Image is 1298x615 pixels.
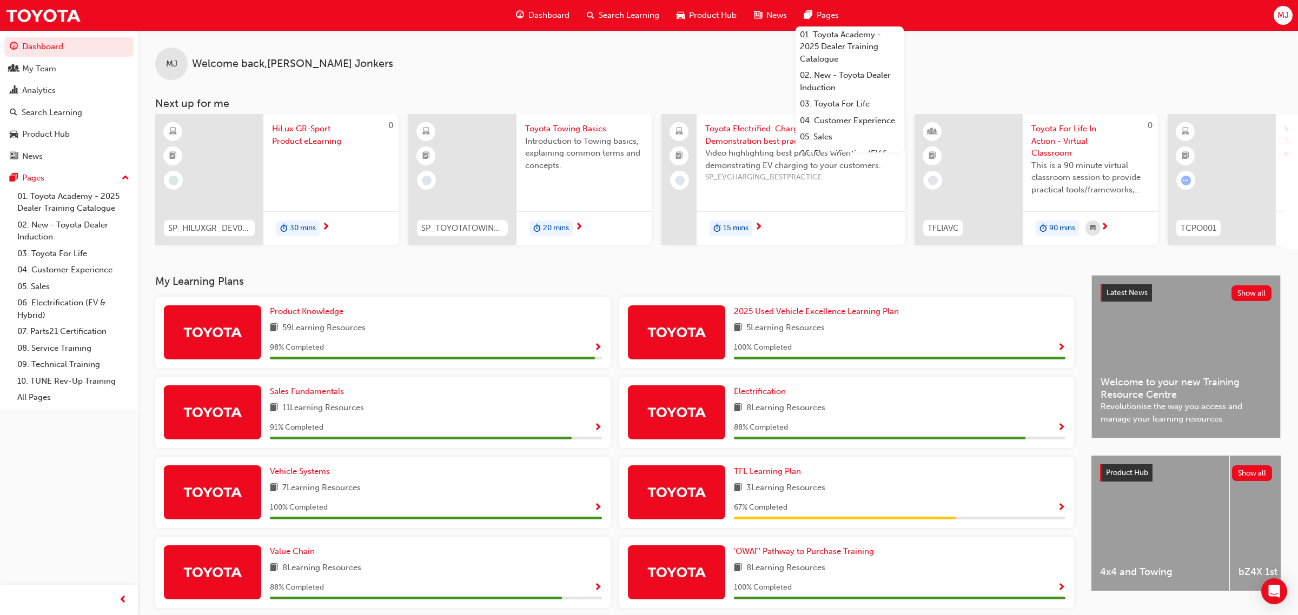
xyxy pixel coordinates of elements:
a: Dashboard [4,37,134,57]
span: car-icon [10,130,18,139]
button: Show Progress [1057,581,1065,594]
span: 5 Learning Resources [746,322,825,335]
span: Show Progress [594,423,602,433]
span: laptop-icon [676,125,683,139]
a: 'OWAF' Pathway to Purchase Training [734,545,878,558]
a: News [4,146,134,166]
span: 91 % Completed [270,422,323,434]
span: SP_HILUXGR_DEV0923_EL1 [168,222,250,235]
span: 15 mins [723,222,749,235]
button: Show Progress [594,581,602,594]
span: Vehicle Systems [270,466,330,476]
a: My Team [4,59,134,79]
button: Show Progress [1057,341,1065,355]
a: guage-iconDashboard [507,4,578,26]
span: SP_TOYOTATOWING_0424 [421,222,504,235]
a: 4x4 and Towing [1091,456,1229,591]
span: Product Knowledge [270,306,343,316]
a: 08. Service Training [13,340,134,357]
span: duration-icon [280,222,288,236]
span: 88 % Completed [270,581,324,594]
span: 30 mins [290,222,316,235]
span: 98 % Completed [270,342,324,354]
span: duration-icon [1039,222,1047,236]
span: learningResourceType_ELEARNING-icon [422,125,430,139]
a: car-iconProduct Hub [668,4,745,26]
a: 06. Electrification (EV & Hybrid) [13,295,134,323]
span: Product Hub [689,9,737,22]
span: duration-icon [713,222,721,236]
div: My Team [22,63,56,75]
span: This is a 90 minute virtual classroom session to provide practical tools/frameworks, behaviours a... [1031,159,1149,196]
span: 8 Learning Resources [282,561,361,575]
span: Product Hub [1106,468,1148,477]
span: Show Progress [594,503,602,513]
span: Sales Fundamentals [270,386,344,396]
a: 03. Toyota For Life [796,96,904,112]
button: Show all [1232,465,1273,481]
span: learningRecordVerb_NONE-icon [928,176,938,185]
span: Show Progress [594,343,602,353]
span: pages-icon [804,9,812,22]
a: search-iconSearch Learning [578,4,668,26]
span: search-icon [587,9,594,22]
div: Open Intercom Messenger [1261,578,1287,604]
span: 8 Learning Resources [746,402,825,415]
img: Trak [183,323,242,342]
a: Sales Fundamentals [270,385,348,398]
span: search-icon [10,108,17,118]
a: Search Learning [4,103,134,123]
span: book-icon [270,561,278,575]
a: Vehicle Systems [270,465,334,478]
span: booktick-icon [169,149,177,163]
a: SP_TOYOTATOWING_0424Toyota Towing BasicsIntroduction to Towing basics, explaining common terms an... [408,114,652,245]
img: Trak [183,483,242,502]
a: 02. New - Toyota Dealer Induction [796,67,904,96]
span: calendar-icon [1090,222,1096,235]
a: Latest NewsShow all [1101,284,1271,302]
span: Search Learning [599,9,659,22]
span: Welcome to your new Training Resource Centre [1101,376,1271,400]
span: 'OWAF' Pathway to Purchase Training [734,546,874,556]
a: 01. Toyota Academy - 2025 Dealer Training Catalogue [13,188,134,217]
span: Introduction to Towing basics, explaining common terms and concepts. [525,135,643,172]
span: book-icon [270,482,278,495]
span: Electrification [734,386,786,396]
span: Revolutionise the way you access and manage your learning resources. [1101,400,1271,425]
span: car-icon [677,9,685,22]
span: Show Progress [594,583,602,593]
span: 88 % Completed [734,422,788,434]
span: next-icon [754,223,763,232]
span: Latest News [1107,288,1148,297]
span: booktick-icon [676,149,683,163]
span: 67 % Completed [734,502,787,514]
img: Trak [183,403,242,422]
a: Product Knowledge [270,305,348,318]
div: Search Learning [22,106,82,119]
button: DashboardMy TeamAnalyticsSearch LearningProduct HubNews [4,35,134,168]
a: Electrification [734,385,790,398]
span: MJ [166,58,177,70]
span: 59 Learning Resources [282,322,366,335]
a: 09. Technical Training [13,356,134,373]
a: 05. Sales [13,278,134,295]
span: duration-icon [533,222,541,236]
a: news-iconNews [745,4,796,26]
span: learningResourceType_ELEARNING-icon [169,125,177,139]
a: 10. TUNE Rev-Up Training [13,373,134,390]
span: learningRecordVerb_NONE-icon [169,176,178,185]
span: chart-icon [10,86,18,96]
span: 20 mins [543,222,569,235]
a: 06. Electrification (EV & Hybrid) [796,145,904,174]
span: learningRecordVerb_ATTEMPT-icon [1181,176,1191,185]
button: Show Progress [594,341,602,355]
span: TFLIAVC [928,222,959,235]
span: Video highlighting best practices when demonstrating EV charging to your customers. [705,147,896,171]
span: Dashboard [528,9,569,22]
span: Pages [817,9,839,22]
span: 100 % Completed [734,342,792,354]
button: Show Progress [594,421,602,434]
button: Pages [4,168,134,188]
span: 0 [388,121,393,130]
a: Value Chain [270,545,319,558]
